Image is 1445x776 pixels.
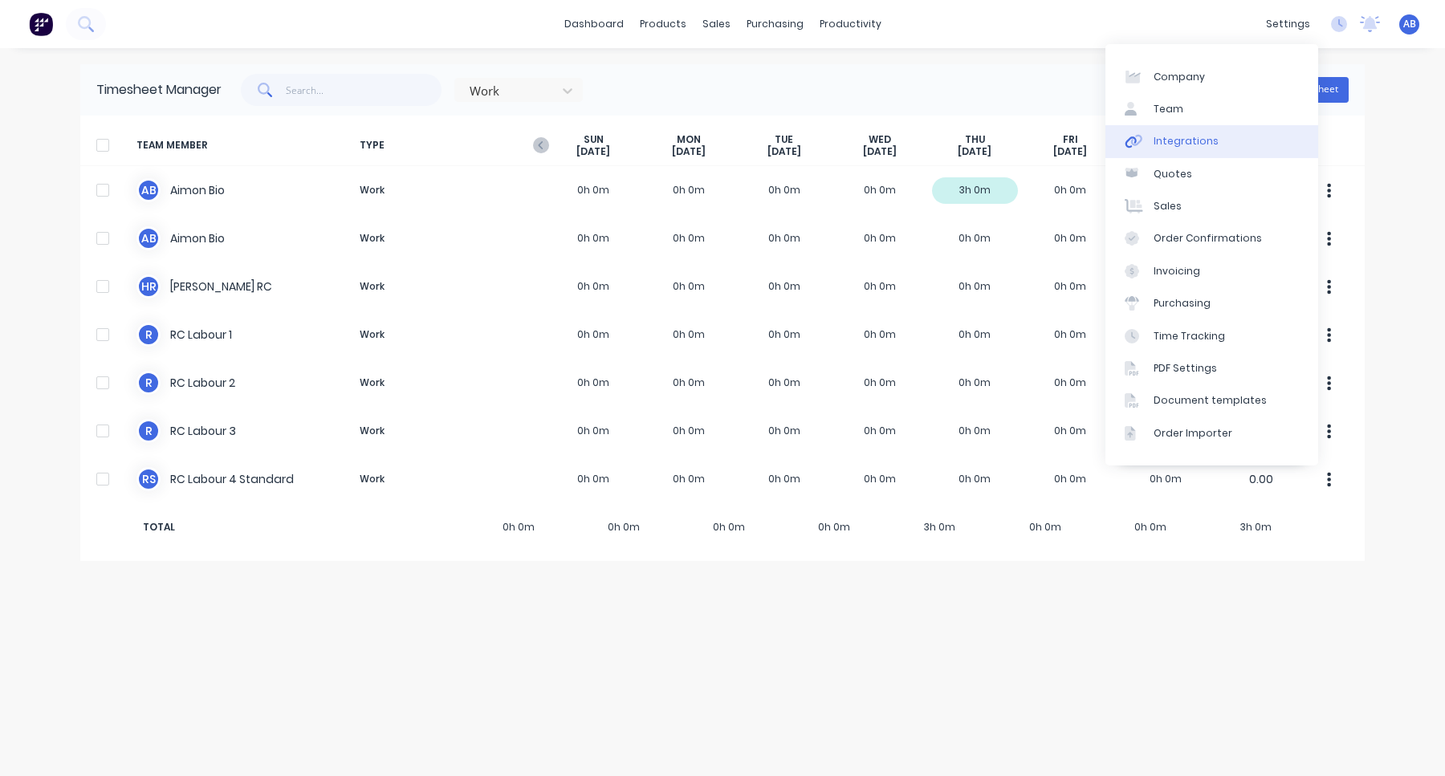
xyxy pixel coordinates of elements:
[1154,296,1211,311] div: Purchasing
[1063,133,1078,146] span: FRI
[1105,255,1318,287] a: Invoicing
[136,133,353,158] span: TEAM MEMBER
[353,133,546,158] span: TYPE
[29,12,53,36] img: Factory
[739,12,812,36] div: purchasing
[96,80,222,100] div: Timesheet Manager
[1403,17,1416,31] span: AB
[869,133,891,146] span: WED
[887,520,992,534] span: 3h 0m
[767,145,801,158] span: [DATE]
[571,520,676,534] span: 0h 0m
[1105,222,1318,254] a: Order Confirmations
[1105,93,1318,125] a: Team
[1154,199,1182,213] div: Sales
[1154,70,1205,84] div: Company
[1053,145,1087,158] span: [DATE]
[1105,352,1318,384] a: PDF Settings
[1154,329,1225,343] div: Time Tracking
[1203,520,1309,534] span: 3h 0m
[1154,393,1267,408] div: Document templates
[965,133,985,146] span: THU
[556,12,632,36] a: dashboard
[632,12,694,36] div: products
[1105,417,1318,449] a: Order Importer
[672,145,706,158] span: [DATE]
[1154,426,1232,441] div: Order Importer
[466,520,571,534] span: 0h 0m
[1154,231,1262,246] div: Order Confirmations
[286,74,442,106] input: Search...
[1105,190,1318,222] a: Sales
[1154,361,1217,376] div: PDF Settings
[782,520,887,534] span: 0h 0m
[775,133,793,146] span: TUE
[136,520,353,534] span: TOTAL
[958,145,991,158] span: [DATE]
[694,12,739,36] div: sales
[677,520,782,534] span: 0h 0m
[1154,134,1219,148] div: Integrations
[1098,520,1203,534] span: 0h 0m
[1105,384,1318,416] a: Document templates
[992,520,1097,534] span: 0h 0m
[812,12,889,36] div: productivity
[1105,319,1318,351] a: Time Tracking
[677,133,701,146] span: MON
[584,133,604,146] span: SUN
[576,145,610,158] span: [DATE]
[1105,287,1318,319] a: Purchasing
[1105,60,1318,92] a: Company
[1154,264,1200,278] div: Invoicing
[1258,12,1318,36] div: settings
[1105,125,1318,157] a: Integrations
[1154,167,1192,181] div: Quotes
[1154,102,1183,116] div: Team
[863,145,897,158] span: [DATE]
[1105,158,1318,190] a: Quotes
